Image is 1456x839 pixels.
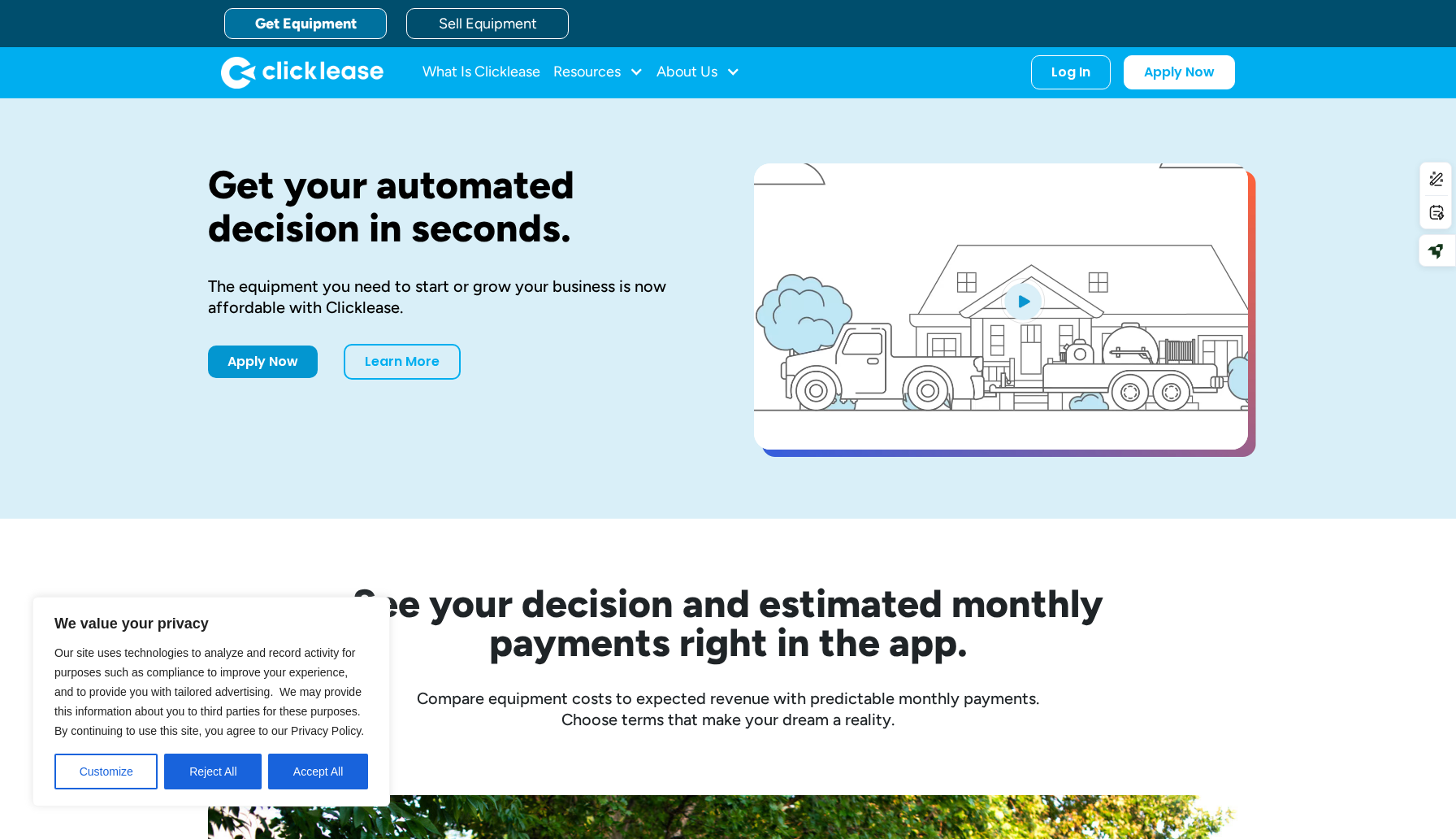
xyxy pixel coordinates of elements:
[54,646,364,737] span: Our site uses technologies to analyze and record activity for purposes such as compliance to impr...
[754,163,1248,450] a: open lightbox
[224,8,387,39] a: Get Equipment
[656,56,740,89] div: About Us
[164,754,262,789] button: Reject All
[422,56,540,89] a: What Is Clicklease
[1124,55,1235,89] a: Apply Now
[208,163,702,250] h1: Get your automated decision in seconds.
[273,584,1183,662] h2: See your decision and estimated monthly payments right in the app.
[1001,278,1045,324] img: Blue play button logo on a light blue circular background
[208,688,1248,730] div: Compare equipment costs to expected revenue with predictable monthly payments. Choose terms that ...
[268,754,368,789] button: Accept All
[406,8,569,39] a: Sell Equipment
[553,56,643,89] div: Resources
[208,276,702,318] div: The equipment you need to start or grow your business is now affordable with Clicklease.
[54,754,158,789] button: Customize
[221,56,383,89] img: Clicklease logo
[221,56,383,89] a: home
[1051,64,1090,80] div: Log In
[54,614,368,633] p: We value your privacy
[32,597,390,806] div: We value your privacy
[344,344,461,380] a: Learn More
[208,346,318,378] a: Apply Now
